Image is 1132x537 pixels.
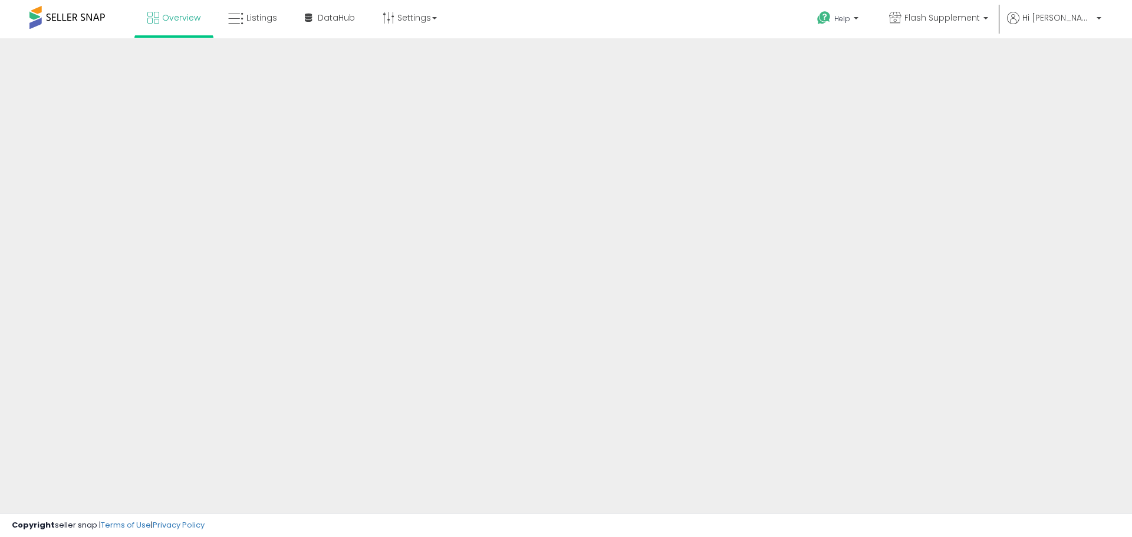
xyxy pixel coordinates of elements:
span: Hi [PERSON_NAME] [1022,12,1093,24]
a: Hi [PERSON_NAME] [1007,12,1101,38]
span: Flash Supplement [904,12,980,24]
a: Privacy Policy [153,519,205,531]
span: Overview [162,12,200,24]
strong: Copyright [12,519,55,531]
span: Help [834,14,850,24]
span: DataHub [318,12,355,24]
div: seller snap | | [12,520,205,531]
a: Help [808,2,870,38]
i: Get Help [817,11,831,25]
span: Listings [246,12,277,24]
a: Terms of Use [101,519,151,531]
